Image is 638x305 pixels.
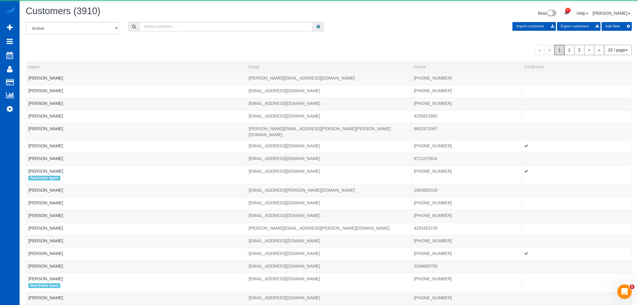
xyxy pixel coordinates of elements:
[246,85,411,98] td: Email
[28,76,63,80] a: [PERSON_NAME]
[28,244,244,245] div: Tags
[28,231,244,233] div: Tags
[28,301,244,302] div: Tags
[28,282,244,290] div: Tags
[28,169,63,174] a: [PERSON_NAME]
[28,143,63,148] a: [PERSON_NAME]
[412,222,522,235] td: Phone
[538,11,557,16] a: Beta
[412,165,522,184] td: Phone
[412,98,522,110] td: Phone
[522,184,632,197] td: Confirmed
[566,8,571,13] span: 37
[522,72,632,85] td: Confirmed
[412,72,522,85] td: Phone
[522,210,632,222] td: Confirmed
[26,72,246,85] td: Name
[522,98,632,110] td: Confirmed
[28,81,244,83] div: Tags
[28,88,63,93] a: [PERSON_NAME]
[26,292,246,305] td: Name
[246,110,411,123] td: Email
[522,85,632,98] td: Confirmed
[246,153,411,165] td: Email
[412,210,522,222] td: Phone
[513,22,556,31] button: Import customers
[593,11,630,16] a: [PERSON_NAME]
[246,72,411,85] td: Email
[602,22,632,31] button: Add New
[28,162,244,163] div: Tags
[28,174,244,182] div: Tags
[26,235,246,248] td: Name
[246,165,411,184] td: Email
[246,222,411,235] td: Email
[28,295,63,300] a: [PERSON_NAME]
[557,22,601,31] button: Export customers
[28,276,63,281] a: [PERSON_NAME]
[412,184,522,197] td: Phone
[564,45,575,55] a: 2
[246,140,411,153] td: Email
[28,114,63,118] a: [PERSON_NAME]
[26,110,246,123] td: Name
[412,85,522,98] td: Phone
[522,165,632,184] td: Confirmed
[522,197,632,210] td: Confirmed
[28,101,63,106] a: [PERSON_NAME]
[535,45,632,55] nav: Pagination navigation
[412,197,522,210] td: Phone
[246,292,411,305] td: Email
[28,219,244,220] div: Tags
[246,210,411,222] td: Email
[28,156,63,161] a: [PERSON_NAME]
[574,45,585,55] a: 3
[561,6,573,19] a: 37
[28,126,63,131] a: [PERSON_NAME]
[522,61,632,72] th: Confirmed
[28,149,244,150] div: Tags
[26,85,246,98] td: Name
[26,197,246,210] td: Name
[522,153,632,165] td: Confirmed
[246,123,411,140] td: Email
[412,248,522,260] td: Phone
[522,248,632,260] td: Confirmed
[26,140,246,153] td: Name
[26,98,246,110] td: Name
[522,260,632,273] td: Confirmed
[4,6,16,14] a: Automaid Logo
[26,273,246,292] td: Name
[412,61,522,72] th: Phone
[246,197,411,210] td: Email
[246,248,411,260] td: Email
[246,98,411,110] td: Email
[412,235,522,248] td: Phone
[28,256,244,258] div: Tags
[584,45,595,55] a: >
[28,238,63,243] a: [PERSON_NAME]
[577,11,589,16] a: Help
[28,193,244,195] div: Tags
[28,213,63,218] a: [PERSON_NAME]
[522,292,632,305] td: Confirmed
[26,222,246,235] td: Name
[522,123,632,140] td: Confirmed
[412,110,522,123] td: Phone
[28,251,63,256] a: [PERSON_NAME]
[522,140,632,153] td: Confirmed
[522,110,632,123] td: Confirmed
[594,45,605,55] a: »
[28,106,244,108] div: Tags
[28,226,63,231] a: [PERSON_NAME]
[28,188,63,193] a: [PERSON_NAME]
[246,61,411,72] th: Email
[26,61,246,72] th: Name
[630,285,635,289] span: 5
[28,176,60,181] span: Real Estate Agent
[412,292,522,305] td: Phone
[412,260,522,273] td: Phone
[554,45,565,55] span: 1
[604,45,632,55] button: 20 / page
[617,285,632,299] iframe: Intercom live chat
